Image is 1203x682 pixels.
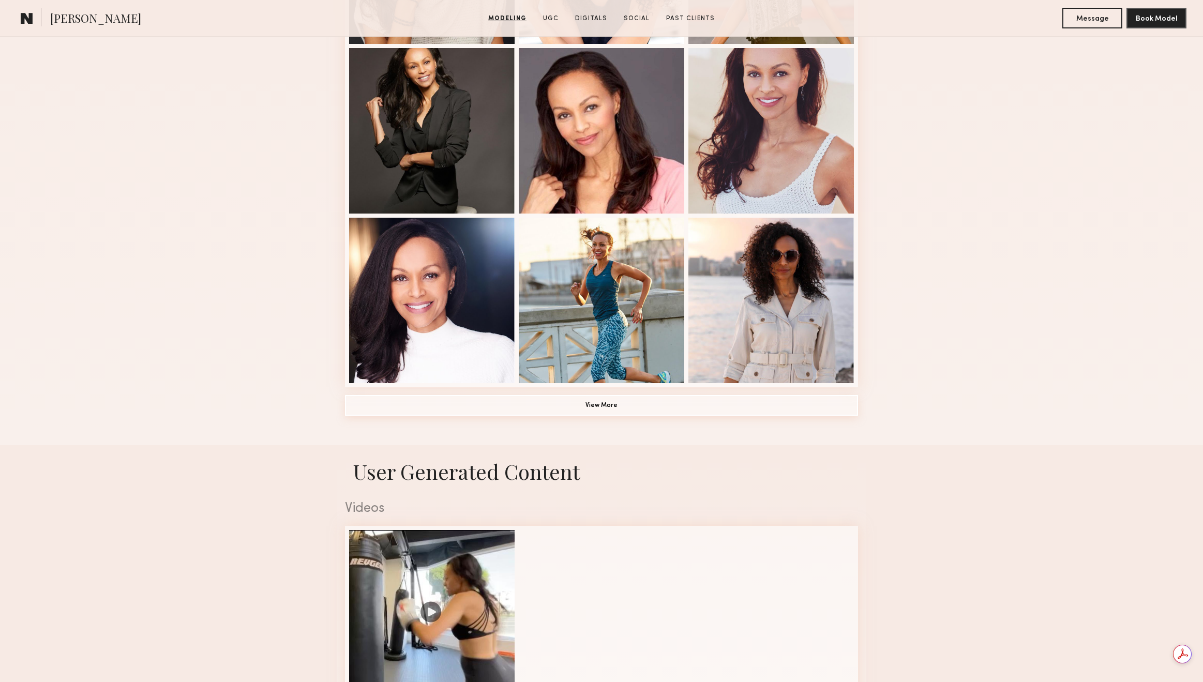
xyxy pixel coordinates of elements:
a: Digitals [571,14,611,23]
a: Social [620,14,654,23]
button: View More [345,395,858,416]
span: [PERSON_NAME] [50,10,141,28]
a: Past Clients [662,14,719,23]
button: Message [1062,8,1122,28]
div: Videos [345,502,858,516]
a: Book Model [1126,13,1186,22]
h1: User Generated Content [337,458,866,485]
a: Modeling [484,14,531,23]
button: Book Model [1126,8,1186,28]
a: UGC [539,14,563,23]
